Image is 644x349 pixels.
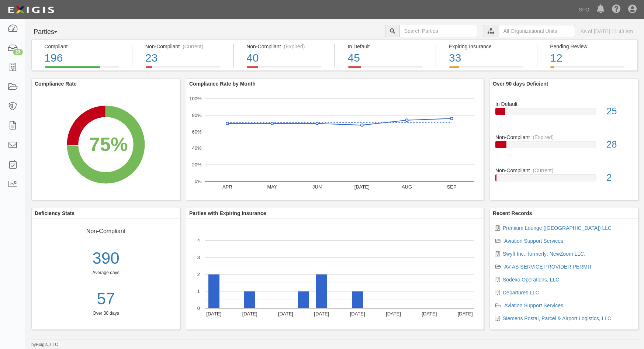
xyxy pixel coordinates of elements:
text: 20% [192,162,201,167]
text: 2 [197,272,200,277]
div: 40 [246,50,329,66]
text: [DATE] [206,311,221,317]
div: In Default [348,43,430,50]
text: APR [222,184,232,190]
a: Swyft Inc., formerly: NewZoom LLC. [503,251,585,257]
a: In Default45 [335,66,435,72]
a: Non-Compliant(Expired)40 [234,66,334,72]
div: 196 [44,50,126,66]
div: Non-Compliant [37,224,174,236]
div: Non-Compliant (Current) [145,43,228,50]
a: Sodexo Operations, LLC [503,277,559,283]
a: Compliant196 [31,66,132,72]
a: Non-Compliant(Expired)28 [495,134,633,167]
div: 2 [601,171,638,184]
button: Parties [31,25,87,39]
a: Aviation Support Services [504,238,563,244]
text: [DATE] [350,311,365,317]
div: Expiring Insurance [449,43,531,50]
b: Deficiency Stats [35,210,75,216]
a: Siemens Postal, Parcel & Airport Logistics, LLC [503,315,611,321]
div: As of [DATE] 11:43 am [581,28,633,35]
div: Non-Compliant [490,134,638,141]
img: logo-5460c22ac91f19d4615b14bd174203de0afe785f0fc80cf4dbbc73dc1793850b.png [6,3,56,17]
div: Over 30 days [32,310,180,317]
a: AV AS SERVICE PROVIDER PERMIT [504,264,592,270]
small: by [31,342,58,348]
text: AUG [402,184,412,190]
div: (Expired) [533,134,554,141]
a: SFO [575,2,593,17]
input: Search Parties [399,25,477,37]
text: [DATE] [314,311,329,317]
div: Pending Review [550,43,632,50]
svg: A chart. [186,89,484,200]
div: 75% [89,130,128,158]
div: 33 [449,50,531,66]
a: Premium Lounge ([GEOGRAPHIC_DATA]) LLC [503,225,612,231]
input: All Organizational Units [499,25,575,37]
div: Average days [32,270,180,276]
a: 57 [32,287,180,311]
div: 45 [348,50,430,66]
i: Help Center - Complianz [612,5,621,14]
div: 12 [550,50,632,66]
text: 80% [192,113,201,118]
svg: A chart. [32,89,180,200]
text: [DATE] [242,311,257,317]
b: Compliance Rate by Month [189,81,256,87]
svg: A chart. [186,219,484,329]
a: Exigis, LLC [36,342,58,347]
div: (Expired) [284,43,305,50]
text: 40% [192,145,201,151]
text: JUN [312,184,322,190]
text: MAY [267,184,277,190]
text: 0% [195,179,202,184]
div: 23 [13,49,23,55]
a: Non-Compliant(Current)23 [132,66,233,72]
div: 25 [601,105,638,118]
text: [DATE] [422,311,437,317]
text: [DATE] [458,311,473,317]
div: (Current) [183,43,203,50]
div: Compliant [44,43,126,50]
div: Non-Compliant [490,167,638,174]
a: Pending Review12 [537,66,638,72]
text: 3 [197,255,200,260]
text: [DATE] [278,311,293,317]
a: Non-Compliant(Current)2 [495,167,633,189]
text: 0 [197,305,200,311]
a: Aviation Support Services [504,303,563,308]
div: In Default [490,95,638,108]
a: Expiring Insurance33 [436,66,537,72]
b: Parties with Expiring Insurance [189,210,266,216]
a: Departures LLC [503,290,539,296]
b: Over 90 days Deficient [493,81,548,87]
text: 4 [197,238,200,243]
div: 23 [145,50,228,66]
text: SEP [447,184,457,190]
div: 28 [601,138,638,151]
b: Compliance Rate [35,81,77,87]
text: [DATE] [354,184,370,190]
text: 100% [189,96,202,101]
div: Non-Compliant (Expired) [246,43,329,50]
div: 390 [32,247,180,270]
text: 60% [192,129,201,134]
b: Recent Records [493,210,532,216]
text: 1 [197,288,200,294]
a: In Default25 [495,95,633,134]
text: [DATE] [386,311,401,317]
div: (Current) [533,167,553,174]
